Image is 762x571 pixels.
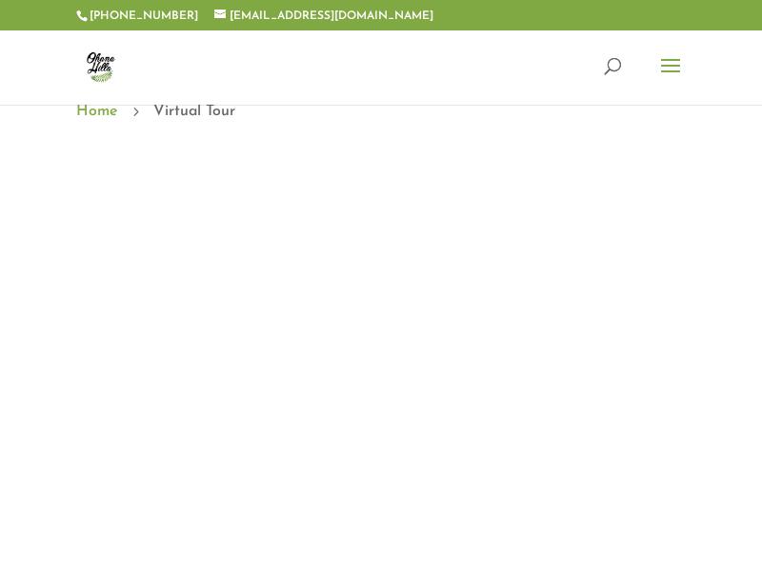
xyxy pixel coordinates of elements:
[80,46,121,87] img: ohana-hills
[90,10,198,22] a: [PHONE_NUMBER]
[127,103,144,120] span: 5
[76,99,117,124] a: Home
[153,99,235,124] span: Virtual Tour
[214,10,433,22] a: [EMAIL_ADDRESS][DOMAIN_NAME]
